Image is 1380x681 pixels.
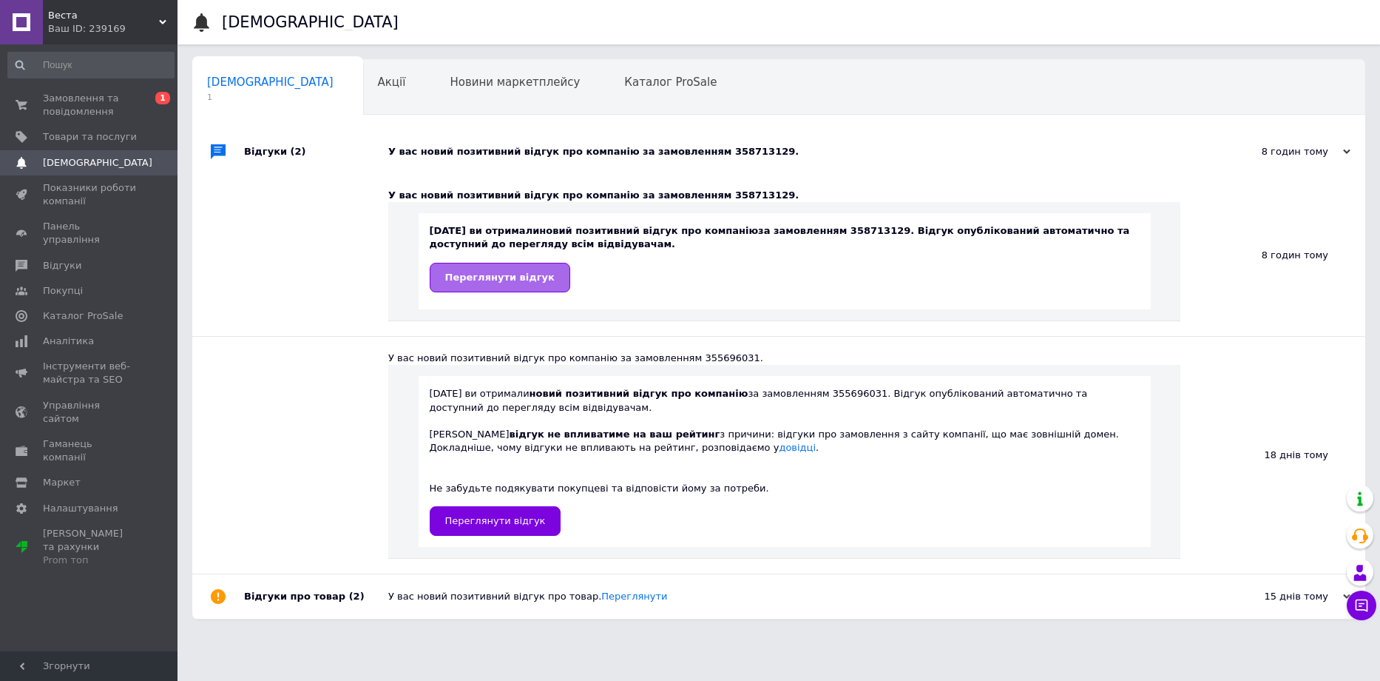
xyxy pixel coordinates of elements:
div: Відгуки про товар [244,574,388,619]
div: У вас новий позитивний відгук про компанію за замовленням 358713129. [388,189,1180,202]
div: [PERSON_NAME] з причини: відгуки про замовлення з сайту компанії, що має зовнішній домен. [430,428,1140,441]
a: Переглянути відгук [430,263,570,292]
span: (2) [349,591,365,602]
span: Веста [48,9,159,22]
span: Новини маркетплейсу [450,76,580,89]
div: У вас новий позитивний відгук про компанію за замовленням 358713129. [388,145,1203,158]
b: новий позитивний відгук про компанію [539,225,758,236]
div: 8 годин тому [1180,174,1365,336]
span: Акції [378,76,406,89]
button: Чат з покупцем [1347,591,1376,620]
b: відгук не впливатиме на ваш рейтинг [510,429,720,440]
div: Не забудьте подякувати покупцеві та відповісти йому за потреби. [430,482,1140,495]
span: Показники роботи компанії [43,181,137,208]
div: Відгуки [244,130,388,174]
div: Prom топ [43,554,137,567]
span: 1 [155,92,170,104]
span: Управління сайтом [43,399,137,426]
span: Каталог ProSale [624,76,717,89]
span: Покупці [43,284,83,298]
span: [DEMOGRAPHIC_DATA] [207,76,334,89]
span: Переглянути відгук [445,272,555,283]
div: Докладніше, чому відгуки не впливають на рейтинг, розповідаємо у . [430,441,1140,454]
span: Маркет [43,476,81,489]
span: (2) [291,146,306,157]
a: довідці [779,442,816,453]
div: [DATE] ви отримали за замовленням 358713129. Відгук опублікований автоматично та доступний до пер... [430,224,1140,292]
span: Панель управління [43,220,137,246]
span: Замовлення та повідомлення [43,92,137,118]
span: [DEMOGRAPHIC_DATA] [43,156,152,170]
span: Гаманець компанії [43,437,137,464]
div: У вас новий позитивний відгук про компанію за замовленням 355696031. [388,352,1180,365]
span: 1 [207,92,334,103]
span: Інструменти веб-майстра та SEO [43,360,137,386]
a: Переглянути відгук [430,506,561,536]
span: Аналітика [43,335,94,348]
b: новий позитивний відгук про компанію [530,388,748,399]
span: Налаштування [43,502,118,515]
div: У вас новий позитивний відгук про товар. [388,590,1203,603]
div: 15 днів тому [1203,590,1350,603]
h1: [DEMOGRAPHIC_DATA] [222,13,399,31]
div: [DATE] ви отримали за замовленням 355696031. Відгук опублікований автоматично та доступний до пер... [430,387,1140,536]
div: 8 годин тому [1203,145,1350,158]
div: Ваш ID: 239169 [48,22,177,36]
span: Відгуки [43,259,81,272]
span: Товари та послуги [43,130,137,144]
a: Переглянути [601,591,667,602]
div: 18 днів тому [1180,337,1365,574]
input: Пошук [7,52,175,78]
span: Каталог ProSale [43,309,123,323]
span: [PERSON_NAME] та рахунки [43,527,137,568]
span: Переглянути відгук [445,515,546,526]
